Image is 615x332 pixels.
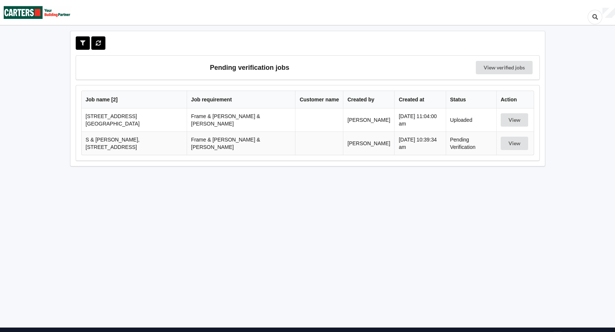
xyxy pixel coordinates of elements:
[187,91,295,108] th: Job requirement
[476,61,533,74] a: View verified jobs
[82,108,187,131] td: [STREET_ADDRESS][GEOGRAPHIC_DATA]
[343,91,394,108] th: Created by
[394,131,445,155] td: [DATE] 10:39:34 am
[295,91,343,108] th: Customer name
[187,131,295,155] td: Frame & [PERSON_NAME] & [PERSON_NAME]
[82,91,187,108] th: Job name [ 2 ]
[446,108,496,131] td: Uploaded
[501,140,530,146] a: View
[394,108,445,131] td: [DATE] 11:04:00 am
[81,61,418,74] h3: Pending verification jobs
[602,8,615,18] div: User Profile
[446,131,496,155] td: Pending Verification
[187,108,295,131] td: Frame & [PERSON_NAME] & [PERSON_NAME]
[501,117,530,123] a: View
[501,113,528,127] button: View
[4,0,71,25] img: Carters
[394,91,445,108] th: Created at
[343,131,394,155] td: [PERSON_NAME]
[501,137,528,150] button: View
[82,131,187,155] td: S & [PERSON_NAME], [STREET_ADDRESS]
[496,91,534,108] th: Action
[343,108,394,131] td: [PERSON_NAME]
[446,91,496,108] th: Status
